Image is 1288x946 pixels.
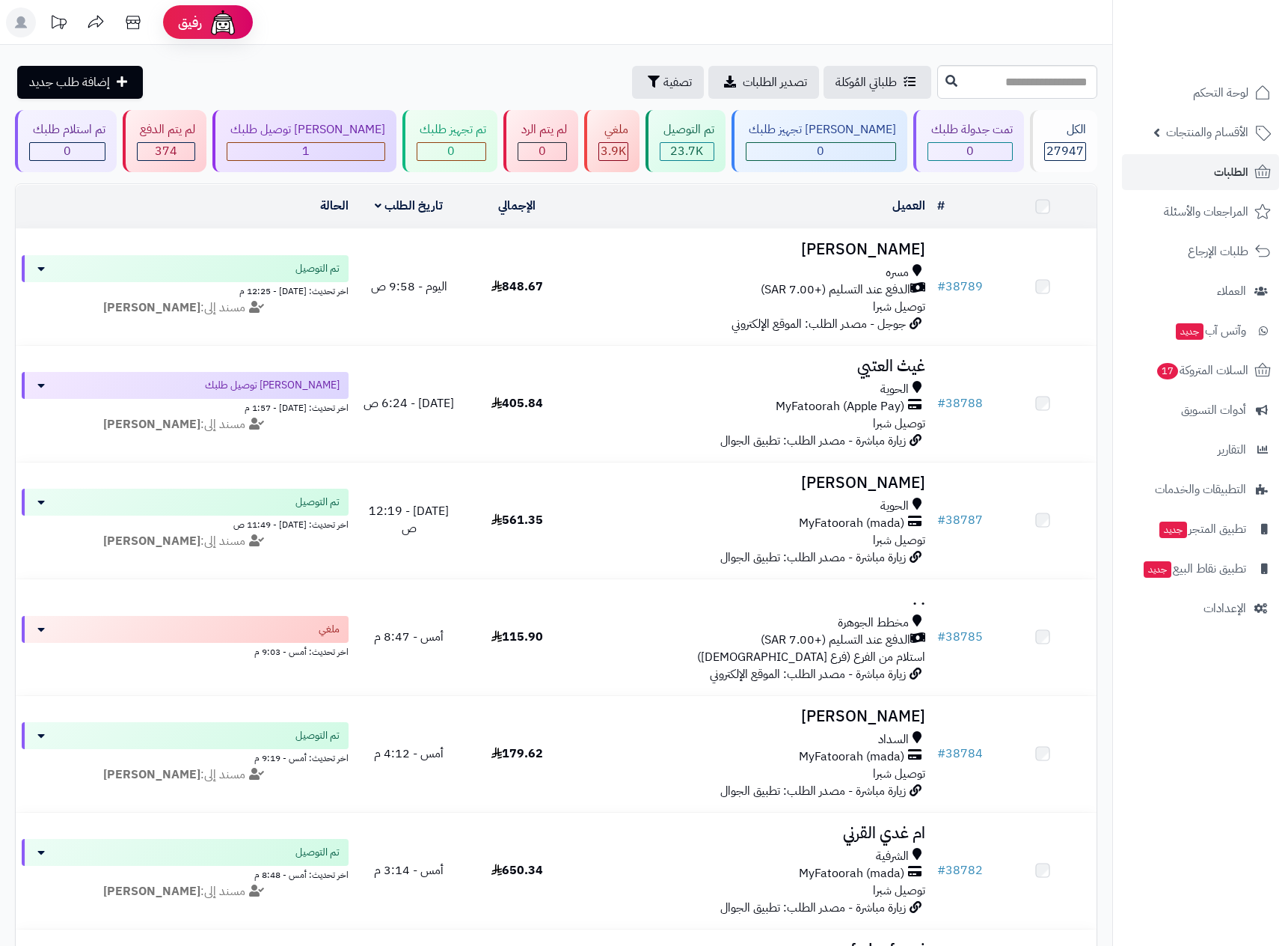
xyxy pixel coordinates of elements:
span: أمس - 8:47 م [374,628,444,646]
span: # [937,861,945,879]
span: تطبيق نقاط البيع [1142,558,1246,579]
span: تصفية [663,73,692,91]
span: اليوم - 9:58 ص [371,278,447,296]
span: زيارة مباشرة - مصدر الطلب: تطبيق الجوال [720,782,906,800]
div: تم استلام طلبك [29,121,105,138]
span: 27947 [1046,142,1084,160]
span: 179.62 [491,745,543,763]
span: تم التوصيل [295,728,340,743]
a: ملغي 3.9K [581,110,643,172]
a: وآتس آبجديد [1122,313,1279,349]
a: تطبيق نقاط البيعجديد [1122,551,1279,587]
span: التطبيقات والخدمات [1155,479,1246,500]
span: 0 [966,142,974,160]
a: طلباتي المُوكلة [824,66,931,99]
div: 1 [227,143,384,160]
span: تصدير الطلبات [743,73,807,91]
span: # [937,394,945,412]
div: 374 [138,143,195,160]
span: [PERSON_NAME] توصيل طلبك [205,378,340,393]
span: التقارير [1218,439,1246,460]
span: إضافة طلب جديد [29,73,110,91]
strong: [PERSON_NAME] [103,299,200,317]
a: لم يتم الدفع 374 [120,110,210,172]
span: 374 [155,142,177,160]
h3: . . [577,591,924,608]
a: لم يتم الرد 0 [500,110,581,172]
span: # [937,628,945,646]
span: طلبات الإرجاع [1188,241,1248,262]
a: #38789 [937,278,983,296]
a: أدوات التسويق [1122,392,1279,428]
div: تمت جدولة طلبك [927,121,1013,138]
span: جديد [1144,561,1171,578]
span: زيارة مباشرة - مصدر الطلب: تطبيق الجوال [720,432,906,450]
a: #38788 [937,394,983,412]
a: #38787 [937,511,983,529]
span: 1 [302,142,310,160]
div: اخر تحديث: [DATE] - 1:57 م [22,399,349,415]
a: تم تجهيز طلبك 0 [399,110,501,172]
span: MyFatoorah (mada) [799,865,904,882]
span: توصيل شبرا [873,882,925,900]
div: 0 [30,143,105,160]
div: [PERSON_NAME] توصيل طلبك [227,121,385,138]
span: أدوات التسويق [1181,400,1246,421]
h3: غيث العتيي [577,358,924,375]
a: تمت جدولة طلبك 0 [910,110,1027,172]
div: لم يتم الرد [518,121,567,138]
a: الإعدادات [1122,591,1279,626]
div: اخر تحديث: [DATE] - 11:49 ص [22,516,349,531]
a: الطلبات [1122,154,1279,190]
a: تصدير الطلبات [708,66,819,99]
span: الإعدادات [1203,598,1246,619]
div: اخر تحديث: أمس - 9:19 م [22,749,349,765]
span: طلباتي المُوكلة [835,73,897,91]
a: [PERSON_NAME] تجهيز طلبك 0 [729,110,911,172]
div: تم تجهيز طلبك [417,121,487,138]
div: اخر تحديث: [DATE] - 12:25 م [22,282,349,298]
a: تم استلام طلبك 0 [12,110,120,172]
span: 848.67 [491,278,543,296]
a: تم التوصيل 23.7K [643,110,729,172]
button: تصفية [632,66,704,99]
strong: [PERSON_NAME] [103,415,200,433]
img: logo-2.png [1186,42,1274,73]
div: مسند إلى: [10,299,360,317]
span: # [937,511,945,529]
span: # [937,745,945,763]
div: مسند إلى: [10,766,360,784]
a: #38785 [937,628,983,646]
strong: [PERSON_NAME] [103,532,200,550]
span: تطبيق المتجر [1158,519,1246,540]
span: [DATE] - 6:24 ص [364,394,454,412]
a: الكل27947 [1027,110,1101,172]
span: العملاء [1217,281,1246,302]
span: السداد [878,731,909,748]
div: 0 [518,143,566,160]
span: 0 [447,142,455,160]
span: 0 [539,142,546,160]
a: إضافة طلب جديد [17,66,143,99]
span: مخطط الجوهرة [838,614,909,632]
span: الحوية [880,381,909,398]
span: ملغي [319,622,340,637]
span: تم التوصيل [295,845,340,860]
div: مسند إلى: [10,416,360,433]
div: 0 [417,143,486,160]
span: 23.7K [670,142,703,160]
a: العميل [892,197,925,215]
span: 650.34 [491,861,543,879]
span: الدفع عند التسليم (+7.00 SAR) [761,281,910,299]
span: جديد [1176,323,1203,340]
span: [DATE] - 12:19 ص [369,502,449,537]
a: لوحة التحكم [1122,75,1279,111]
span: 17 [1157,363,1178,379]
div: 3853 [599,143,628,160]
span: زيارة مباشرة - مصدر الطلب: تطبيق الجوال [720,549,906,567]
span: MyFatoorah (mada) [799,515,904,532]
span: تم التوصيل [295,261,340,276]
span: الشرفية [876,848,909,865]
a: تاريخ الطلب [375,197,443,215]
span: الحوية [880,498,909,515]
